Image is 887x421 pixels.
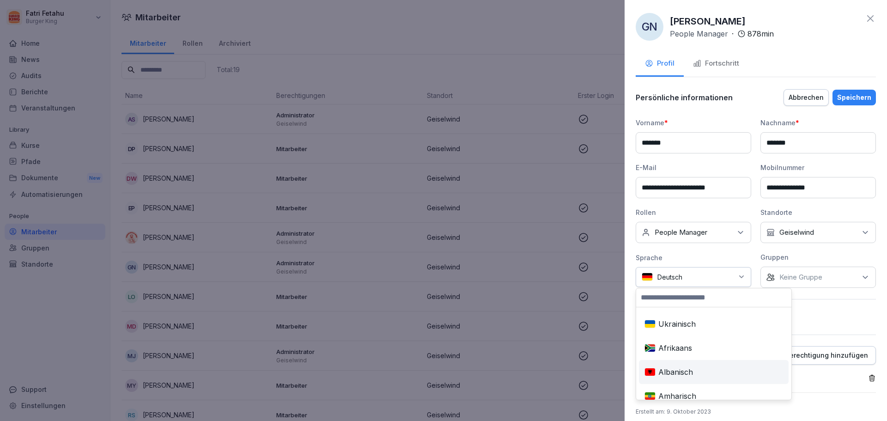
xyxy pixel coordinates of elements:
[655,228,707,237] p: People Manager
[641,338,787,358] div: Afrikaans
[760,163,876,172] div: Mobilnummer
[636,118,751,128] div: Vorname
[837,92,871,103] div: Speichern
[636,267,751,287] div: Deutsch
[636,207,751,217] div: Rollen
[644,320,656,329] img: ua.svg
[785,352,868,359] p: Berechtigung hinzufügen
[747,28,774,39] p: 878 min
[636,52,684,77] button: Profil
[789,92,824,103] div: Abbrechen
[760,252,876,262] div: Gruppen
[644,344,656,353] img: za.svg
[760,118,876,128] div: Nachname
[670,14,746,28] p: [PERSON_NAME]
[779,273,822,282] p: Keine Gruppe
[644,368,656,377] img: al.svg
[670,28,728,39] p: People Manager
[641,386,787,406] div: Amharisch
[641,362,787,382] div: Albanisch
[636,408,711,416] p: Erstellt am : 9. Oktober 2023
[644,392,656,401] img: et.svg
[784,89,829,106] button: Abbrechen
[636,93,733,102] p: Persönliche informationen
[636,163,751,172] div: E-Mail
[670,28,774,39] div: ·
[642,273,653,281] img: de.svg
[636,253,751,262] div: Sprache
[766,346,876,365] button: Berechtigung hinzufügen
[641,314,787,334] div: Ukrainisch
[645,58,674,69] div: Profil
[779,228,814,237] p: Geiselwind
[684,52,748,77] button: Fortschritt
[832,90,876,105] button: Speichern
[636,13,663,41] div: GN
[693,58,739,69] div: Fortschritt
[760,207,876,217] div: Standorte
